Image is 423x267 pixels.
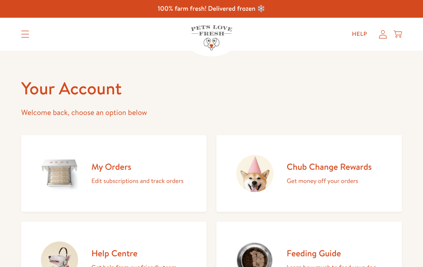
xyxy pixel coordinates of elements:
[287,161,372,172] h2: Chub Change Rewards
[345,26,374,42] a: Help
[287,248,376,259] h2: Feeding Guide
[21,77,402,100] h1: Your Account
[91,161,183,172] h2: My Orders
[287,176,372,186] p: Get money off your orders
[191,25,232,50] img: Pets Love Fresh
[91,248,176,259] h2: Help Centre
[14,24,36,44] summary: Translation missing: en.sections.header.menu
[216,135,402,212] a: Chub Change Rewards Get money off your orders
[21,106,402,119] p: Welcome back, choose an option below
[21,135,207,212] a: My Orders Edit subscriptions and track orders
[91,176,183,186] p: Edit subscriptions and track orders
